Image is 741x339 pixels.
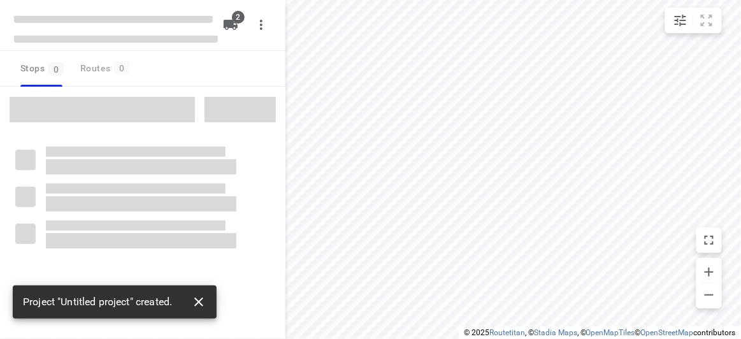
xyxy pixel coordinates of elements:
a: OpenStreetMap [641,328,694,337]
a: Routetitan [489,328,525,337]
a: Stadia Maps [534,328,577,337]
div: small contained button group [665,8,722,33]
button: Map settings [668,8,693,33]
li: © 2025 , © , © © contributors [464,328,736,337]
a: OpenMapTiles [586,328,635,337]
span: Project "Untitled project" created. [23,295,172,310]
